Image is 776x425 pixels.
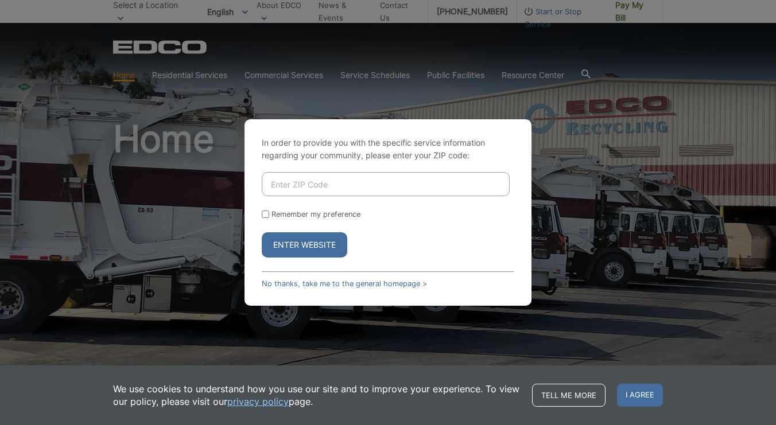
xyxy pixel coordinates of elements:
[271,210,360,219] label: Remember my preference
[262,137,514,162] p: In order to provide you with the specific service information regarding your community, please en...
[262,279,427,288] a: No thanks, take me to the general homepage >
[262,172,510,196] input: Enter ZIP Code
[617,384,663,407] span: I agree
[532,384,606,407] a: Tell me more
[227,395,289,408] a: privacy policy
[262,232,347,258] button: Enter Website
[113,383,521,408] p: We use cookies to understand how you use our site and to improve your experience. To view our pol...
